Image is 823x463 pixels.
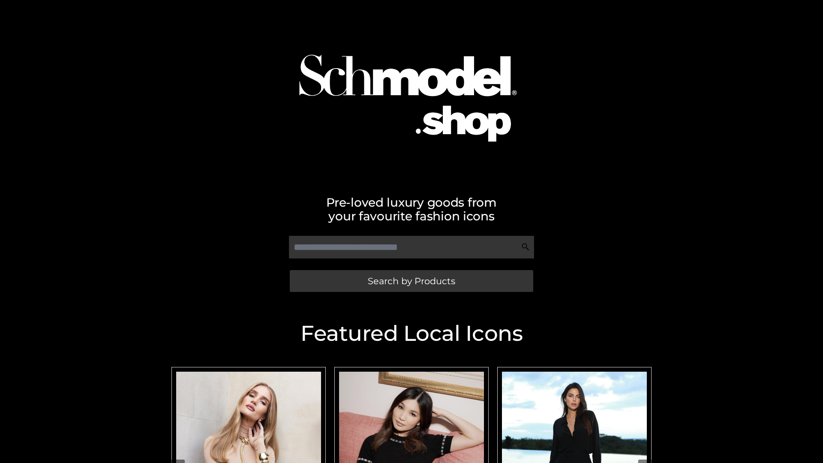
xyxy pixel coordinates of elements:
h2: Pre-loved luxury goods from your favourite fashion icons [167,195,656,223]
img: Search Icon [521,243,530,251]
span: Search by Products [368,277,455,286]
h2: Featured Local Icons​ [167,323,656,344]
a: Search by Products [290,270,533,292]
